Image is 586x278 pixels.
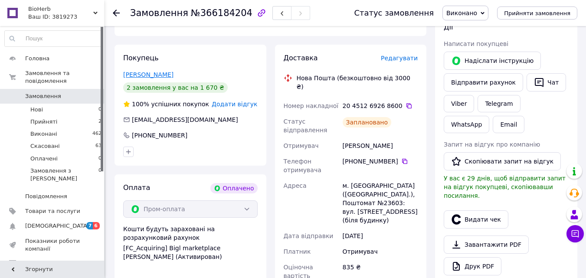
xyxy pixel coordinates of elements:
[341,228,419,244] div: [DATE]
[493,116,524,133] button: Email
[30,155,58,163] span: Оплачені
[444,116,489,133] a: WhatsApp
[444,73,523,92] button: Відправити рахунок
[113,9,120,17] div: Повернутися назад
[212,101,257,108] span: Додати відгук
[98,118,101,126] span: 2
[123,71,174,78] a: [PERSON_NAME]
[444,152,561,170] button: Скопіювати запит на відгук
[284,248,311,255] span: Платник
[5,31,102,46] input: Пошук
[30,167,98,183] span: Замовлення з [PERSON_NAME]
[343,157,418,166] div: [PHONE_NUMBER]
[284,232,334,239] span: Дата відправки
[444,175,566,199] span: У вас є 29 днів, щоб відправити запит на відгук покупцеві, скопіювавши посилання.
[497,7,577,20] button: Прийняти замовлення
[98,106,101,114] span: 0
[28,5,93,13] span: BioHerb
[284,142,319,149] span: Отримувач
[25,55,49,62] span: Головна
[93,222,100,229] span: 6
[295,74,420,91] div: Нова Пошта (безкоштовно від 3000 ₴)
[478,95,520,112] a: Telegram
[444,141,540,148] span: Запит на відгук про компанію
[444,235,529,254] a: Завантажити PDF
[25,237,80,253] span: Показники роботи компанії
[123,82,228,93] div: 2 замовлення у вас на 1 670 ₴
[132,116,238,123] span: [EMAIL_ADDRESS][DOMAIN_NAME]
[123,54,159,62] span: Покупець
[343,117,392,128] div: Заплановано
[446,10,477,16] span: Виконано
[527,73,566,92] button: Чат
[341,138,419,154] div: [PERSON_NAME]
[30,142,60,150] span: Скасовані
[284,102,339,109] span: Номер накладної
[123,225,258,261] div: Кошти будуть зараховані на розрахунковий рахунок
[92,130,101,138] span: 462
[284,54,318,62] span: Доставка
[25,222,89,230] span: [DEMOGRAPHIC_DATA]
[25,69,104,85] span: Замовлення та повідомлення
[210,183,257,193] div: Оплачено
[30,106,43,114] span: Нові
[341,178,419,228] div: м. [GEOGRAPHIC_DATA] ([GEOGRAPHIC_DATA].), Поштомат №23603: вул. [STREET_ADDRESS] (біля будинку)
[95,142,101,150] span: 63
[131,131,188,140] div: [PHONE_NUMBER]
[98,155,101,163] span: 0
[444,23,453,31] span: Дії
[566,225,584,242] button: Чат з покупцем
[98,167,101,183] span: 0
[165,11,217,26] span: Каталог ProSale: 113.89 ₴
[444,95,474,112] a: Viber
[343,101,418,110] div: 20 4512 6926 8600
[86,222,93,229] span: 7
[444,40,508,47] span: Написати покупцеві
[191,8,252,18] span: №366184204
[123,244,258,261] div: [FC_Acquiring] Bigl marketplace [PERSON_NAME] (Активирован)
[130,8,188,18] span: Замовлення
[28,13,104,21] div: Ваш ID: 3819273
[284,118,327,134] span: Статус відправлення
[444,210,508,229] button: Видати чек
[123,100,209,108] div: успішних покупок
[30,130,57,138] span: Виконані
[284,158,321,173] span: Телефон отримувача
[25,92,61,100] span: Замовлення
[444,257,501,275] a: Друк PDF
[341,244,419,259] div: Отримувач
[123,183,150,192] span: Оплата
[444,52,541,70] button: Надіслати інструкцію
[132,101,149,108] span: 100%
[25,207,80,215] span: Товари та послуги
[30,118,57,126] span: Прийняті
[25,193,67,200] span: Повідомлення
[284,182,307,189] span: Адреса
[381,55,418,62] span: Редагувати
[25,260,48,268] span: Відгуки
[354,9,434,17] div: Статус замовлення
[504,10,570,16] span: Прийняти замовлення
